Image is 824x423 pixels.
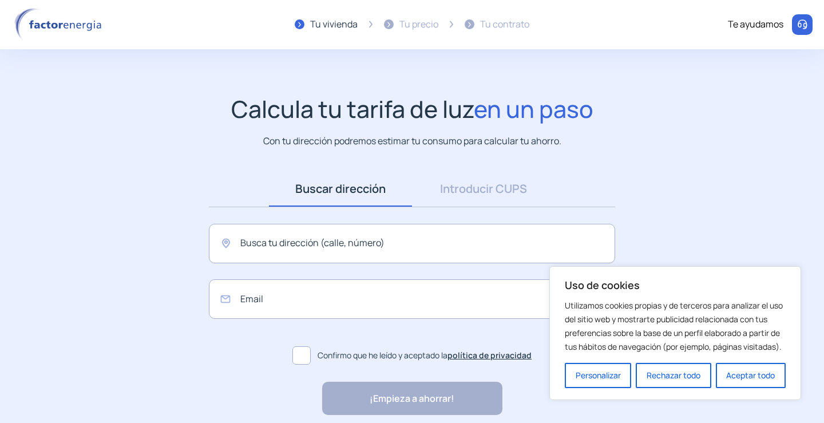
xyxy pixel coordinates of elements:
p: Con tu dirección podremos estimar tu consumo para calcular tu ahorro. [263,134,561,148]
button: Personalizar [565,363,631,388]
span: en un paso [474,93,593,125]
div: Tu contrato [480,17,529,32]
div: Tu precio [399,17,438,32]
div: Uso de cookies [549,266,801,400]
img: logo factor [11,8,109,41]
a: política de privacidad [447,350,532,361]
p: Utilizamos cookies propias y de terceros para analizar el uso del sitio web y mostrarte publicida... [565,299,786,354]
div: Te ayudamos [728,17,783,32]
img: llamar [797,19,808,30]
button: Aceptar todo [716,363,786,388]
p: Uso de cookies [565,278,786,292]
a: Buscar dirección [269,171,412,207]
a: Introducir CUPS [412,171,555,207]
button: Rechazar todo [636,363,711,388]
h1: Calcula tu tarifa de luz [231,95,593,123]
div: Tu vivienda [310,17,358,32]
span: Confirmo que he leído y aceptado la [318,349,532,362]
